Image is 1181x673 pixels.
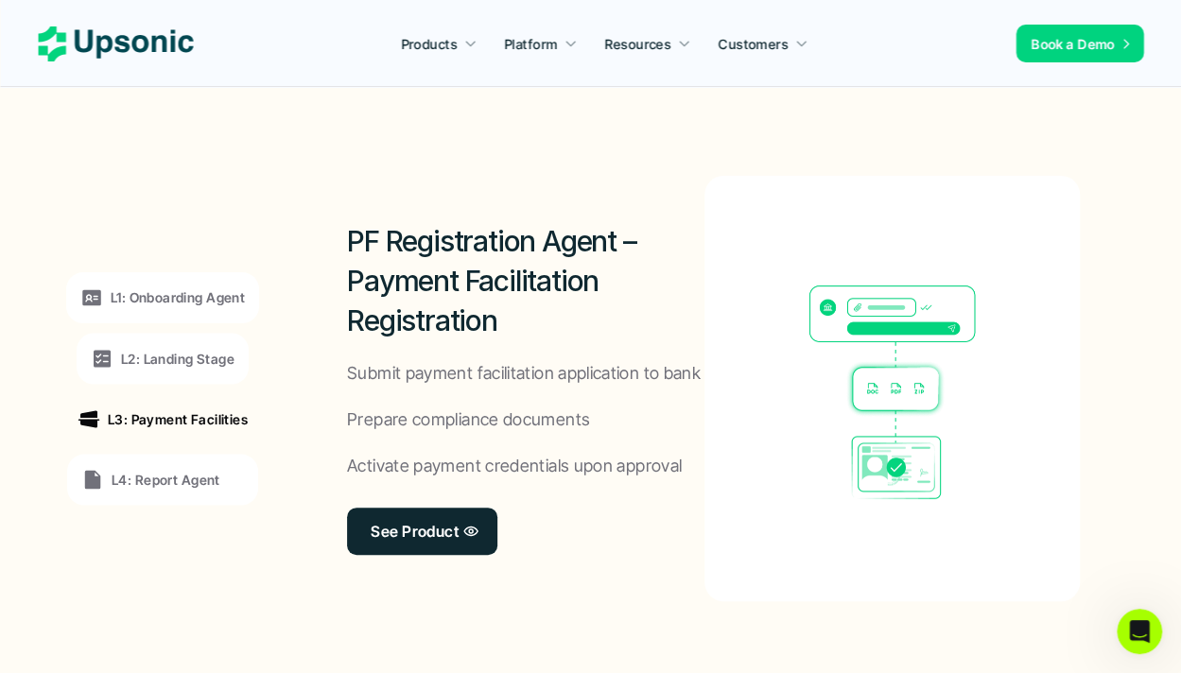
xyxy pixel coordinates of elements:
[1016,25,1143,62] a: Book a Demo
[347,406,590,433] p: Prepare compliance documents
[108,408,248,428] p: L3: Payment Facilities
[390,26,488,60] a: Products
[371,517,459,544] p: See Product
[401,34,457,54] p: Products
[347,508,497,555] a: See Product
[719,34,789,54] p: Customers
[121,348,234,368] p: L2: Landing Stage
[1117,609,1162,654] iframe: Intercom live chat
[347,359,701,387] p: Submit payment facilitation application to bank
[111,287,245,307] p: L1: Onboarding Agent
[112,469,220,489] p: L4: Report Agent
[347,221,704,340] h2: PF Registration Agent – Payment Facilitation Registration
[1031,34,1115,54] p: Book a Demo
[504,34,557,54] p: Platform
[605,34,671,54] p: Resources
[347,452,682,479] p: Activate payment credentials upon approval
